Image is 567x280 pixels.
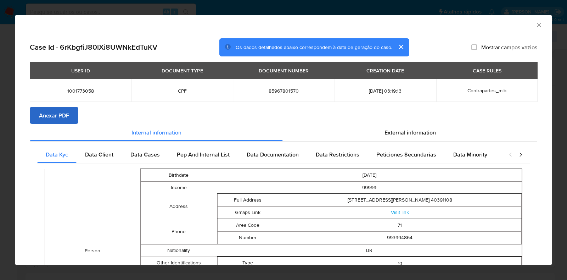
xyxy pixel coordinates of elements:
[15,15,552,265] div: closure-recommendation-modal
[30,43,157,52] h2: Case Id - 6rKbgfiJ80lXi8UWNkEdTuKV
[217,194,278,206] td: Full Address
[39,108,69,123] span: Anexar PDF
[217,206,278,219] td: Gmaps Link
[236,44,392,51] span: Os dados detalhados abaixo correspondem à data de geração do caso.
[362,65,408,77] div: CREATION DATE
[343,88,428,94] span: [DATE] 03:19:13
[67,65,94,77] div: USER ID
[535,21,542,28] button: Fechar a janela
[453,150,487,159] span: Data Minority
[217,181,522,194] td: 99999
[376,150,436,159] span: Peticiones Secundarias
[131,128,181,136] span: Internal information
[316,150,359,159] span: Data Restrictions
[391,209,409,216] a: Visit link
[30,124,537,141] div: Detailed info
[278,194,522,206] td: [STREET_ADDRESS][PERSON_NAME] 40391108
[141,219,217,244] td: Phone
[384,128,436,136] span: External information
[46,150,68,159] span: Data Kyc
[247,150,299,159] span: Data Documentation
[37,146,501,163] div: Detailed internal info
[141,257,217,269] td: Other Identifications
[467,87,506,94] span: Contrapartes_mlb
[130,150,160,159] span: Data Cases
[177,150,230,159] span: Pep And Internal List
[468,65,506,77] div: CASE RULES
[141,244,217,257] td: Nationality
[481,44,537,51] span: Mostrar campos vazios
[254,65,313,77] div: DOCUMENT NUMBER
[217,257,278,269] td: Type
[157,65,207,77] div: DOCUMENT TYPE
[471,44,477,50] input: Mostrar campos vazios
[392,38,409,55] button: cerrar
[278,219,522,231] td: 71
[217,169,522,181] td: [DATE]
[217,219,278,231] td: Area Code
[140,88,225,94] span: CPF
[217,244,522,257] td: BR
[141,194,217,219] td: Address
[241,88,326,94] span: 85967801570
[30,107,78,124] button: Anexar PDF
[278,257,522,269] td: rg
[217,231,278,244] td: Number
[38,88,123,94] span: 1001773058
[278,231,522,244] td: 993994864
[85,150,113,159] span: Data Client
[141,169,217,181] td: Birthdate
[141,181,217,194] td: Income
